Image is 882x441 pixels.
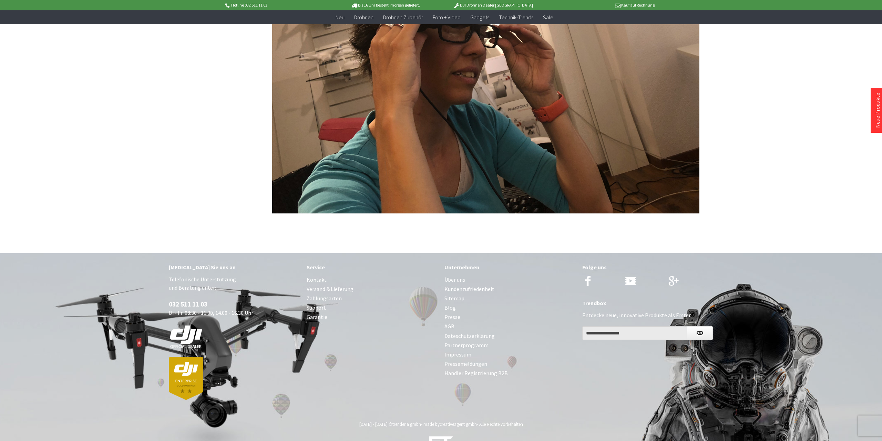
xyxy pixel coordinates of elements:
a: Technik-Trends [494,10,538,24]
span: Drohnen [354,14,373,21]
span: Technik-Trends [499,14,533,21]
a: 032 511 11 03 [169,300,207,308]
a: Foto + Video [428,10,465,24]
span: Neu [336,14,345,21]
a: Versand & Lieferung [307,284,438,294]
a: Drohnen Zubehör [378,10,428,24]
a: Drohnen [349,10,378,24]
a: Presse [444,312,575,322]
button: Newsletter abonnieren [687,326,713,340]
a: Pressemeldungen [444,359,575,369]
div: [DATE] - [DATE] © - made by - Alle Rechte vorbehalten [171,421,711,427]
a: Blog [444,303,575,312]
div: Trendbox [582,299,713,308]
a: Zahlungsarten [307,294,438,303]
div: Folge uns [582,263,713,272]
img: dji-partner-enterprise_goldLoJgYOWPUIEBO.png [169,357,203,400]
p: Entdecke neue, innovative Produkte als Erster. [582,311,713,319]
a: creativeagent gmbh [440,421,477,427]
a: Partnerprogramm [444,341,575,350]
a: Support [307,303,438,312]
div: [MEDICAL_DATA] Sie uns an [169,263,300,272]
div: Unternehmen [444,263,575,272]
a: Gadgets [465,10,494,24]
a: AGB [444,322,575,331]
a: Sitemap [444,294,575,303]
a: Kontakt [307,275,438,284]
p: Kauf auf Rechnung [547,1,654,9]
input: Ihre E-Mail Adresse [582,326,687,340]
a: Über uns [444,275,575,284]
a: Impressum [444,350,575,359]
p: Telefonische Unterstützung und Beratung unter: Di - Fr: 08:30 - 11.30, 14.00 - 16.30 Uhr [169,275,300,400]
a: Neue Produkte [874,93,881,128]
a: trenderia gmbh [392,421,421,427]
a: Sale [538,10,558,24]
a: Garantie [307,312,438,322]
a: Kundenzufriedenheit [444,284,575,294]
span: Sale [543,14,553,21]
p: Bis 16 Uhr bestellt, morgen geliefert. [331,1,439,9]
a: Händler Registrierung B2B [444,369,575,378]
span: Foto + Video [433,14,461,21]
span: Gadgets [470,14,489,21]
a: Dateschutzerklärung [444,331,575,341]
p: Hotline 032 511 11 03 [224,1,331,9]
img: white-dji-schweiz-logo-official_140x140.png [169,325,203,349]
span: Drohnen Zubehör [383,14,423,21]
a: Neu [331,10,349,24]
div: Service [307,263,438,272]
p: DJI Drohnen Dealer [GEOGRAPHIC_DATA] [439,1,547,9]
